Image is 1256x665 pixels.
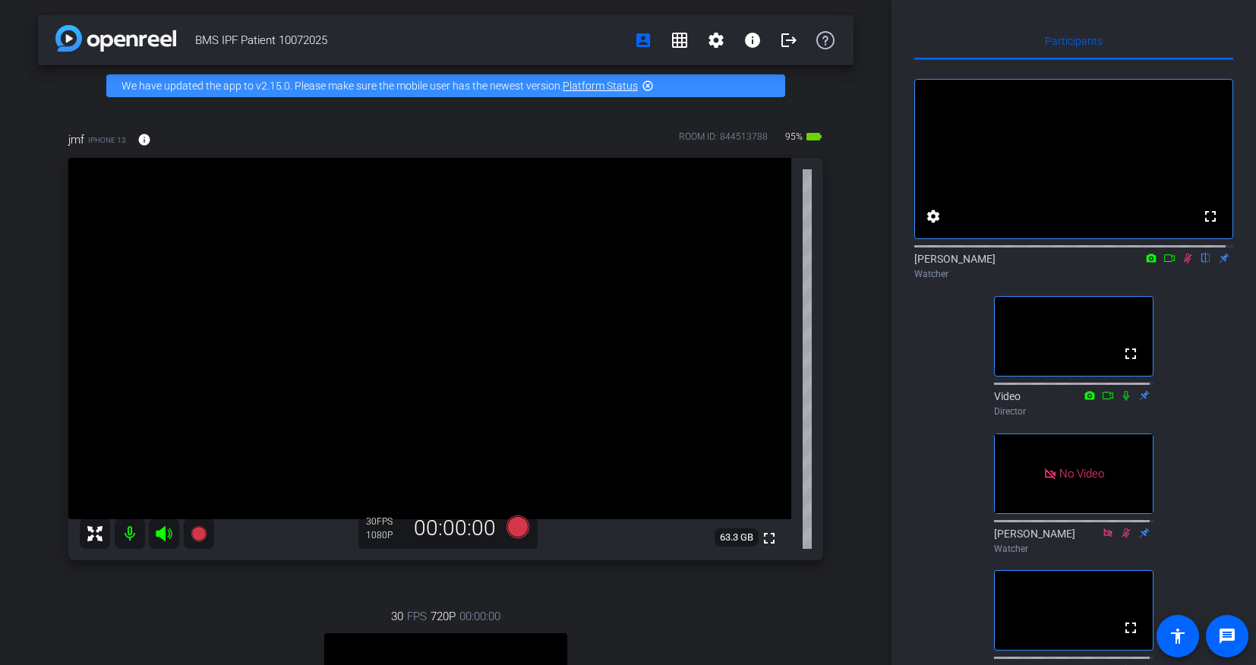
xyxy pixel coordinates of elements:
img: app-logo [55,25,176,52]
div: 1080P [366,529,404,541]
span: BMS IPF Patient 10072025 [195,25,625,55]
mat-icon: fullscreen [760,529,778,547]
mat-icon: flip [1197,251,1215,264]
a: Platform Status [563,80,638,92]
mat-icon: highlight_off [642,80,654,92]
span: 00:00:00 [459,608,500,625]
mat-icon: fullscreen [1122,345,1140,363]
mat-icon: fullscreen [1122,619,1140,637]
div: ROOM ID: 844513788 [679,130,768,152]
mat-icon: settings [924,207,942,225]
div: [PERSON_NAME] [994,526,1153,556]
mat-icon: logout [780,31,798,49]
div: [PERSON_NAME] [914,251,1233,281]
mat-icon: accessibility [1169,627,1187,645]
span: FPS [407,608,427,625]
mat-icon: grid_on [671,31,689,49]
span: FPS [377,516,393,527]
mat-icon: fullscreen [1201,207,1220,225]
span: iPhone 13 [88,134,126,146]
div: Director [994,405,1153,418]
mat-icon: message [1218,627,1236,645]
span: 720P [431,608,456,625]
mat-icon: battery_std [805,128,823,146]
span: 30 [391,608,403,625]
span: 95% [783,124,805,149]
div: Watcher [994,542,1153,556]
div: We have updated the app to v2.15.0. Please make sure the mobile user has the newest version. [106,74,785,97]
div: 30 [366,515,404,528]
div: Watcher [914,267,1233,281]
div: Video [994,389,1153,418]
span: 63.3 GB [715,528,759,547]
span: Participants [1045,36,1103,46]
div: 00:00:00 [404,515,506,541]
mat-icon: settings [707,31,725,49]
span: No Video [1059,466,1104,480]
mat-icon: info [743,31,762,49]
mat-icon: info [137,133,151,147]
mat-icon: account_box [634,31,652,49]
span: jmf [68,131,84,148]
